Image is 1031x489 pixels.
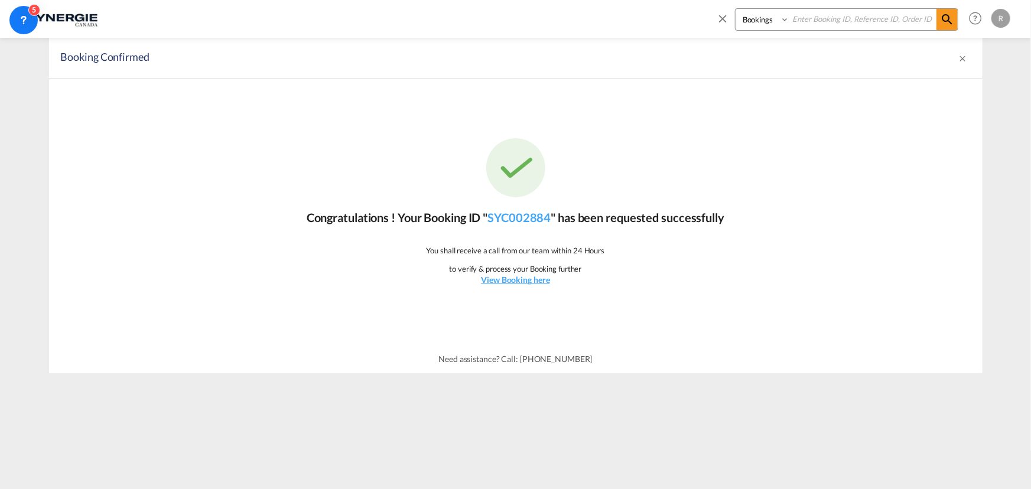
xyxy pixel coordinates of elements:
[307,209,724,226] p: Congratulations ! Your Booking ID " " has been requested successfully
[991,9,1010,28] div: R
[61,50,789,67] div: Booking Confirmed
[789,9,936,30] input: Enter Booking ID, Reference ID, Order ID
[716,12,729,25] md-icon: icon-close
[965,8,986,28] span: Help
[427,245,605,256] p: You shall receive a call from our team within 24 Hours
[438,353,592,365] p: Need assistance? Call: [PHONE_NUMBER]
[965,8,991,30] div: Help
[18,5,97,32] img: 1f56c880d42311ef80fc7dca854c8e59.png
[449,263,581,274] p: to verify & process your Booking further
[487,210,551,224] a: SYC002884
[716,8,735,37] span: icon-close
[940,12,954,27] md-icon: icon-magnify
[936,9,958,30] span: icon-magnify
[481,275,549,285] u: View Booking here
[9,427,50,471] iframe: Chat
[958,54,968,63] md-icon: icon-close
